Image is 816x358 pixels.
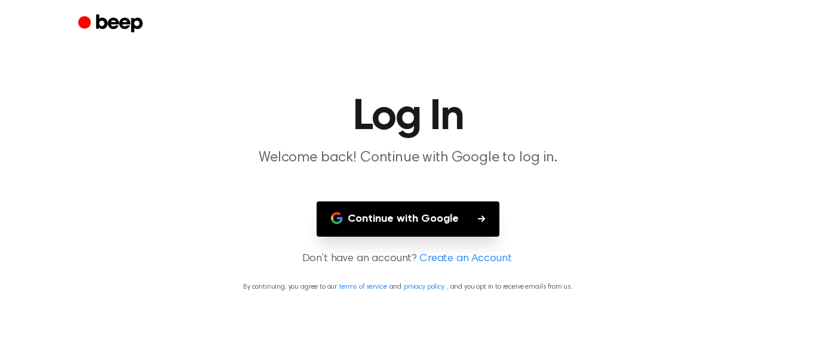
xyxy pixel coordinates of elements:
a: privacy policy [404,283,444,290]
p: By continuing, you agree to our and , and you opt in to receive emails from us. [14,281,802,292]
p: Welcome back! Continue with Google to log in. [179,148,637,168]
p: Don’t have an account? [14,251,802,267]
a: terms of service [339,283,386,290]
a: Beep [78,13,146,36]
button: Continue with Google [317,201,499,237]
h1: Log In [102,96,714,139]
a: Create an Account [419,251,511,267]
